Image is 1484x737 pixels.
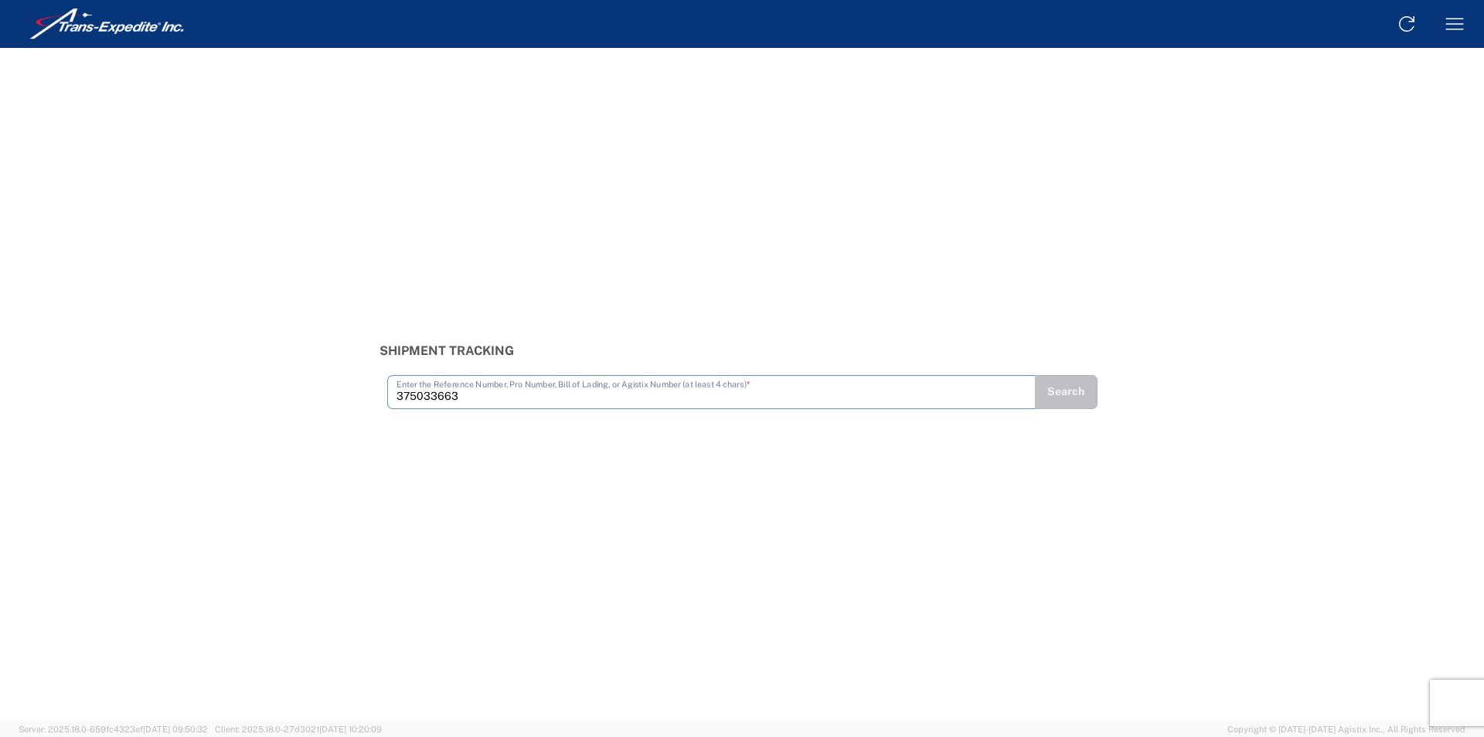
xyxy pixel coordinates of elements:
[19,725,208,734] span: Server: 2025.18.0-659fc4323ef
[1227,722,1465,736] span: Copyright © [DATE]-[DATE] Agistix Inc., All Rights Reserved
[380,343,1105,358] h3: Shipment Tracking
[143,725,208,734] span: [DATE] 09:50:32
[319,725,382,734] span: [DATE] 10:20:09
[215,725,382,734] span: Client: 2025.18.0-27d3021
